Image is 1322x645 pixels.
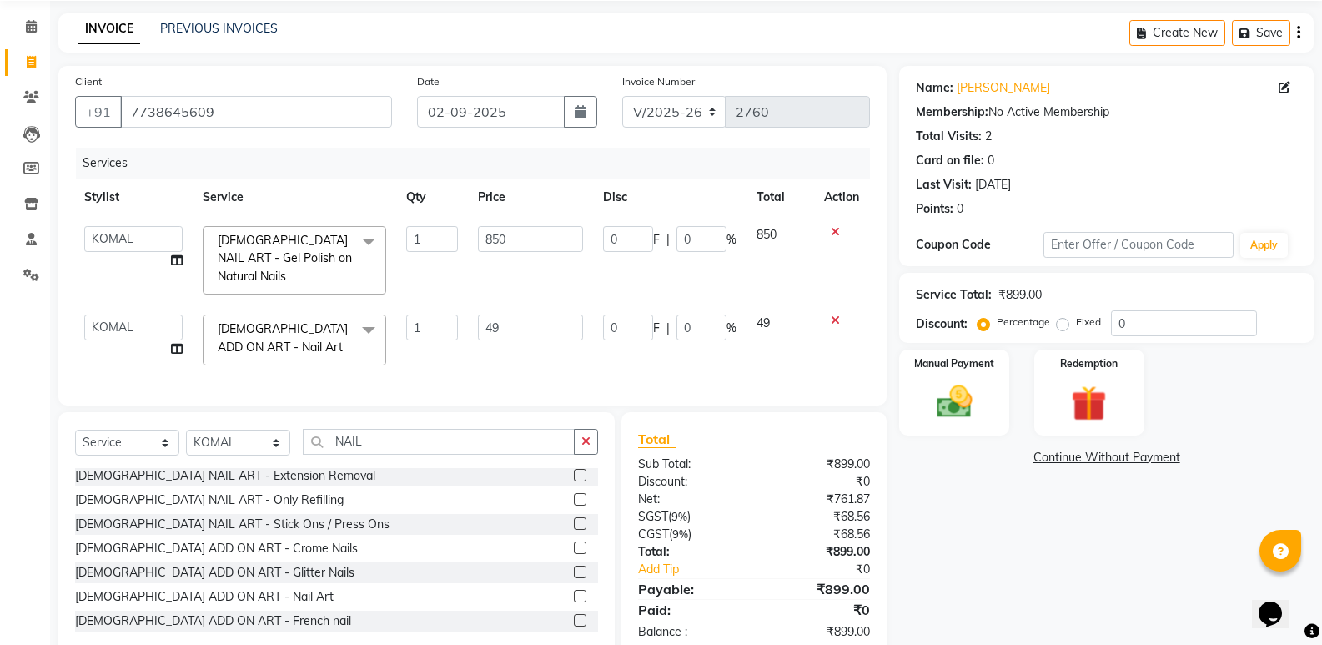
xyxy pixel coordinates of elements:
[746,179,815,216] th: Total
[757,315,770,330] span: 49
[754,491,882,508] div: ₹761.87
[998,286,1042,304] div: ₹899.00
[757,227,777,242] span: 850
[916,128,982,145] div: Total Visits:
[916,286,992,304] div: Service Total:
[671,510,687,523] span: 9%
[754,600,882,620] div: ₹0
[653,320,660,337] span: F
[916,79,953,97] div: Name:
[726,231,736,249] span: %
[1060,381,1118,426] img: _gift.svg
[626,579,754,599] div: Payable:
[626,526,754,543] div: ( )
[75,516,390,533] div: [DEMOGRAPHIC_DATA] NAIL ART - Stick Ons / Press Ons
[726,320,736,337] span: %
[1060,356,1118,371] label: Redemption
[666,320,670,337] span: |
[74,179,193,216] th: Stylist
[638,527,669,542] span: CGST
[754,623,882,641] div: ₹899.00
[653,231,660,249] span: F
[622,74,695,89] label: Invoice Number
[593,179,746,216] th: Disc
[75,74,102,89] label: Client
[78,14,140,44] a: INVOICE
[754,473,882,491] div: ₹0
[916,152,984,169] div: Card on file:
[626,508,754,526] div: ( )
[626,561,776,578] a: Add Tip
[957,200,963,218] div: 0
[193,179,396,216] th: Service
[902,449,1310,466] a: Continue Without Payment
[626,456,754,473] div: Sub Total:
[997,315,1050,330] label: Percentage
[916,103,1297,121] div: No Active Membership
[916,315,968,333] div: Discount:
[985,128,992,145] div: 2
[975,176,1011,194] div: [DATE]
[754,456,882,473] div: ₹899.00
[914,356,994,371] label: Manual Payment
[343,340,350,355] a: x
[120,96,392,128] input: Search by Name/Mobile/Email/Code
[1252,578,1305,628] iframe: chat widget
[626,600,754,620] div: Paid:
[638,431,676,448] span: Total
[218,233,352,284] span: [DEMOGRAPHIC_DATA] NAIL ART - Gel Polish on Natural Nails
[75,540,358,557] div: [DEMOGRAPHIC_DATA] ADD ON ART - Crome Nails
[814,179,869,216] th: Action
[1043,232,1234,258] input: Enter Offer / Coupon Code
[1240,233,1288,258] button: Apply
[626,623,754,641] div: Balance :
[916,236,1043,254] div: Coupon Code
[988,152,994,169] div: 0
[1232,20,1290,46] button: Save
[754,579,882,599] div: ₹899.00
[666,231,670,249] span: |
[916,103,988,121] div: Membership:
[626,473,754,491] div: Discount:
[626,491,754,508] div: Net:
[75,564,354,582] div: [DEMOGRAPHIC_DATA] ADD ON ART - Glitter Nails
[468,179,592,216] th: Price
[754,543,882,561] div: ₹899.00
[303,429,575,455] input: Search or Scan
[957,79,1050,97] a: [PERSON_NAME]
[672,527,688,541] span: 9%
[75,491,344,509] div: [DEMOGRAPHIC_DATA] NAIL ART - Only Refilling
[754,526,882,543] div: ₹68.56
[776,561,882,578] div: ₹0
[75,96,122,128] button: +91
[218,321,348,354] span: [DEMOGRAPHIC_DATA] ADD ON ART - Nail Art
[286,269,294,284] a: x
[754,508,882,526] div: ₹68.56
[75,588,334,606] div: [DEMOGRAPHIC_DATA] ADD ON ART - Nail Art
[916,176,972,194] div: Last Visit:
[417,74,440,89] label: Date
[160,21,278,36] a: PREVIOUS INVOICES
[1076,315,1101,330] label: Fixed
[75,467,375,485] div: [DEMOGRAPHIC_DATA] NAIL ART - Extension Removal
[1129,20,1225,46] button: Create New
[638,509,668,524] span: SGST
[916,200,953,218] div: Points:
[396,179,468,216] th: Qty
[76,148,882,179] div: Services
[75,612,351,630] div: [DEMOGRAPHIC_DATA] ADD ON ART - French nail
[626,543,754,561] div: Total:
[926,381,983,422] img: _cash.svg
